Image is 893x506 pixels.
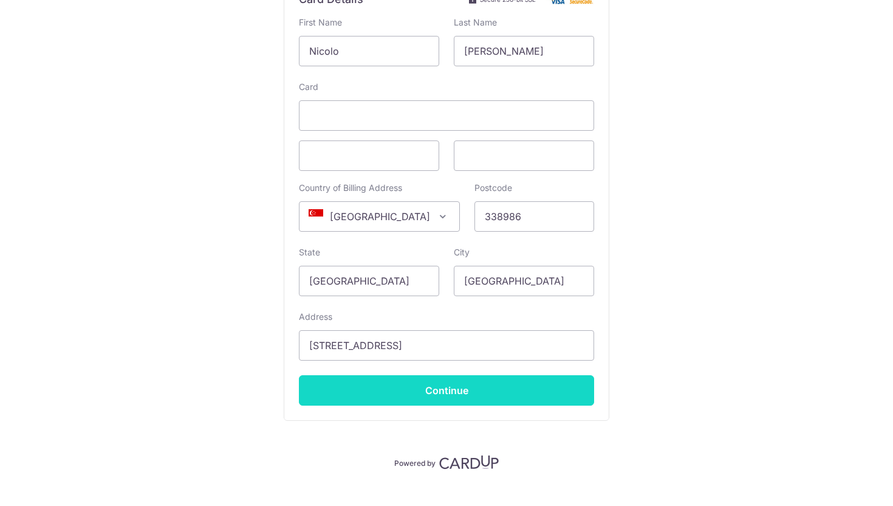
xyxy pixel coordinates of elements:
label: Card [299,81,318,93]
iframe: Secure card number input frame [309,108,584,123]
label: Address [299,311,332,323]
iframe: Secure card security code input frame [464,148,584,163]
input: Continue [299,375,594,406]
span: Singapore [299,202,459,231]
input: Example 123456 [474,201,594,232]
label: Postcode [474,182,512,194]
label: First Name [299,16,342,29]
label: Last Name [454,16,497,29]
label: City [454,246,470,258]
img: CardUp [439,455,499,470]
span: Singapore [299,201,460,232]
label: State [299,246,320,258]
iframe: Secure card expiration date input frame [309,148,429,163]
p: Powered by [394,456,436,468]
label: Country of Billing Address [299,182,402,194]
